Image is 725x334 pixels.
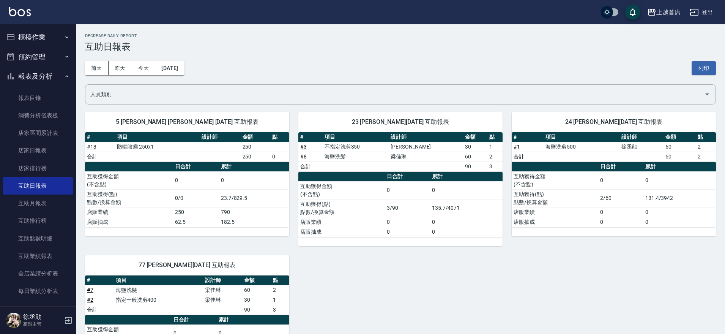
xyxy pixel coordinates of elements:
td: 60 [664,152,696,161]
td: 互助獲得金額 (不含點) [512,171,598,189]
td: 合計 [85,152,115,161]
th: 點 [270,132,289,142]
th: 點 [696,132,716,142]
table: a dense table [85,132,289,162]
h3: 互助日報表 [85,41,716,52]
td: 2 [487,152,503,161]
button: 櫃檯作業 [3,27,73,47]
td: 131.4/3942 [643,189,716,207]
th: 累計 [217,315,289,325]
td: 3 [487,161,503,171]
a: 店家區間累計表 [3,124,73,142]
span: 23 [PERSON_NAME][DATE] 互助報表 [307,118,493,126]
td: 0 [643,217,716,227]
a: 互助月報表 [3,195,73,212]
td: 互助獲得(點) 點數/換算金額 [85,189,173,207]
td: 梁佳琳 [203,295,243,305]
th: 累計 [643,162,716,172]
td: 182.5 [219,217,289,227]
td: 135.7/4071 [430,199,503,217]
th: 設計師 [203,275,243,285]
td: 30 [463,142,487,152]
th: 點 [271,275,289,285]
td: 互助獲得金額 (不含點) [298,181,385,199]
td: 60 [463,152,487,161]
td: 互助獲得金額 (不含點) [85,171,173,189]
h5: 徐丞勛 [23,313,62,321]
th: 項目 [115,132,200,142]
td: 250 [241,152,271,161]
a: #13 [87,144,96,150]
th: 項目 [544,132,619,142]
td: 0/0 [173,189,219,207]
span: 5 [PERSON_NAME] [PERSON_NAME] [DATE] 互助報表 [94,118,280,126]
button: save [625,5,640,20]
th: 點 [487,132,503,142]
button: 預約管理 [3,47,73,67]
td: 店販抽成 [85,217,173,227]
th: 金額 [241,132,271,142]
th: # [85,132,115,142]
td: 0 [598,207,643,217]
td: 店販業績 [298,217,385,227]
a: 店家排行榜 [3,160,73,177]
td: 1 [487,142,503,152]
td: 0 [385,227,430,237]
a: #7 [87,287,93,293]
td: 60 [242,285,271,295]
th: 項目 [114,275,203,285]
td: 2/60 [598,189,643,207]
td: 店販業績 [85,207,173,217]
td: 250 [173,207,219,217]
td: 0 [598,171,643,189]
button: 昨天 [109,61,132,75]
td: 62.5 [173,217,219,227]
td: 海鹽洗髮 [114,285,203,295]
a: 店家日報表 [3,142,73,159]
td: 0 [598,217,643,227]
th: 設計師 [619,132,664,142]
img: Logo [9,7,31,16]
td: 店販業績 [512,207,598,217]
a: 互助點數明細 [3,230,73,247]
span: 24 [PERSON_NAME][DATE] 互助報表 [521,118,707,126]
td: [PERSON_NAME] [389,142,463,152]
button: 前天 [85,61,109,75]
td: 90 [242,305,271,315]
td: 合計 [298,161,323,171]
th: 金額 [664,132,696,142]
th: 設計師 [200,132,241,142]
th: 日合計 [172,315,217,325]
td: 合計 [85,305,114,315]
td: 30 [242,295,271,305]
a: 互助日報表 [3,177,73,195]
td: 徐丞勛 [619,142,664,152]
th: 日合計 [598,162,643,172]
h2: Decrease Daily Report [85,33,716,38]
button: 報表及分析 [3,66,73,86]
table: a dense table [512,162,716,227]
th: 設計師 [389,132,463,142]
td: 60 [664,142,696,152]
a: 互助業績報表 [3,247,73,265]
div: 上越首席 [656,8,681,17]
td: 3 [271,305,289,315]
p: 高階主管 [23,321,62,328]
th: # [85,275,114,285]
td: 互助獲得(點) 點數/換算金額 [512,189,598,207]
td: 海鹽洗剪500 [544,142,619,152]
td: 2 [271,285,289,295]
th: 日合計 [173,162,219,172]
td: 不指定洗剪350 [323,142,389,152]
td: 合計 [512,152,544,161]
table: a dense table [512,132,716,162]
td: 1 [271,295,289,305]
td: 0 [270,152,289,161]
td: 2 [696,152,716,161]
th: 累計 [430,172,503,182]
a: 消費分析儀表板 [3,107,73,124]
td: 店販抽成 [298,227,385,237]
img: Person [6,313,21,328]
th: 日合計 [385,172,430,182]
table: a dense table [298,132,503,172]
